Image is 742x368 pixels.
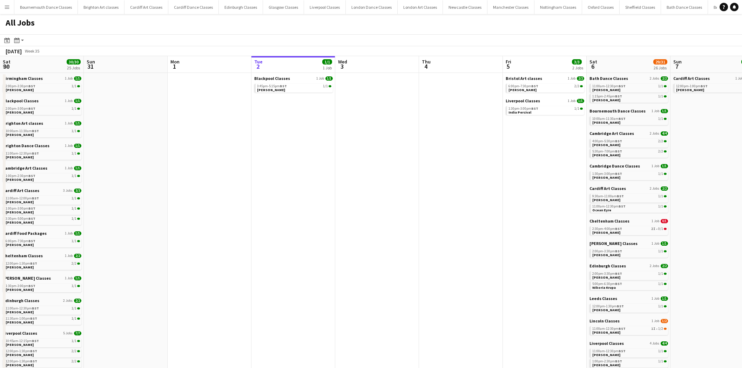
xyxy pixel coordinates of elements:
span: BST [531,106,538,111]
span: 1 Job [65,276,73,280]
div: Cheltenham Classes1 Job0/12:30pm-4:00pmBST2I•0/1[PERSON_NAME] [589,218,668,241]
div: Cardiff Food Packages1 Job1/16:00pm-7:30pmBST1/1[PERSON_NAME] [3,231,81,253]
div: Lincoln Classes1 Job1/211:00am-12:30pmBST1I•1/2[PERSON_NAME] [589,318,668,341]
span: 1/1 [74,144,81,148]
span: BST [32,339,39,343]
span: 1 Job [568,99,575,103]
span: 1 Job [65,254,73,258]
span: 0/1 [661,219,668,223]
span: 1/1 [658,282,663,286]
span: 1/2 [661,319,668,323]
span: Stephanie Bowker [592,253,620,257]
span: BST [619,84,626,88]
div: Bristol Art classes1 Job2/26:00pm-7:30pmBST2/2[PERSON_NAME] [506,76,584,98]
span: India Percival [508,110,531,115]
span: BST [701,84,708,88]
span: BST [615,149,622,154]
span: 5:00pm-6:30pm [592,282,622,286]
span: 4/4 [661,131,668,136]
a: 11:00am-12:30pmBST1/1[PERSON_NAME] [592,84,667,92]
a: 10:45am-12:15pmBST1/1[PERSON_NAME] [6,339,80,347]
span: Darren Loudon [6,110,34,115]
span: 12:00pm-1:30pm [6,262,37,265]
a: Cardiff Art Classes3 Jobs3/3 [3,188,81,193]
span: Ada Emerson [6,177,34,182]
span: Brighton Art classes [3,121,43,126]
span: 6:00pm-7:30pm [6,239,35,243]
span: Edinburgh Classes [589,263,626,268]
span: Simon Ray [592,143,620,147]
span: 11:30am-1:00pm [6,317,37,320]
span: 3 Jobs [63,189,73,193]
span: BST [615,139,622,143]
a: 2:00pm-3:30pmBST1/1[PERSON_NAME] [6,84,80,92]
span: David Arnold [6,243,34,247]
span: Cambridge Art Classes [589,131,634,136]
span: Michelle Reeves [592,275,620,280]
span: 1/1 [74,121,81,125]
span: Cardiff Art Classes [673,76,710,81]
div: Cambridge Art Classes1 Job1/11:00pm-2:30pmBST1/1[PERSON_NAME] [3,165,81,188]
div: Brighton Art classes1 Job1/110:00am-11:30amBST1/1[PERSON_NAME] [3,121,81,143]
span: 7/7 [74,331,81,335]
span: Dawn Harper [6,310,34,314]
a: Cambridge Art Classes1 Job1/1 [3,165,81,171]
span: BST [619,116,626,121]
span: Cambridge Dance Classes [589,163,640,169]
span: Lydia Taylor [592,308,620,312]
span: 10:00am-11:30am [6,129,39,133]
a: 3:30pm-5:00pmBST1/1[PERSON_NAME] [6,216,80,224]
span: Edinburgh Classes [3,298,39,303]
span: 1I [651,327,655,330]
span: Rob Tanner [592,88,620,92]
a: [PERSON_NAME] Classes1 Job1/1 [3,275,81,281]
span: 1 Job [568,76,575,81]
span: BST [28,106,35,111]
span: 1/1 [661,109,668,113]
span: Lincoln Classes [589,318,620,323]
a: Blackpool Classes1 Job1/1 [3,98,81,103]
span: 1/1 [577,99,584,103]
span: 2/2 [574,84,579,88]
span: 1/1 [658,272,663,275]
span: 0/1 [658,227,663,231]
span: Marcus Brooker [676,88,704,92]
a: 2:00pm-3:30pmBST1/1[PERSON_NAME] [592,249,667,257]
span: Brighton Dance Classes [3,143,49,148]
a: Cardiff Food Packages1 Job1/1 [3,231,81,236]
span: 3:30pm-5:00pm [6,217,35,220]
span: 1/1 [74,276,81,280]
a: Edinburgh Classes2 Jobs2/2 [589,263,668,268]
span: Cardiff Art Classes [589,186,626,191]
button: Newcastle Classes [443,0,487,14]
a: Edinburgh Classes2 Jobs2/2 [3,298,81,303]
a: Bath Dance Classes2 Jobs2/2 [589,76,668,81]
span: 1/1 [574,107,579,110]
span: BST [619,204,626,209]
a: 1:00pm-3:00pmBST1/1[PERSON_NAME] [6,206,80,214]
button: Nottingham Classes [534,0,582,14]
button: Glasgow Classes [263,0,304,14]
span: 1:00pm-3:00pm [6,207,35,210]
a: 6:00pm-7:30pmBST1/1[PERSON_NAME] [6,239,80,247]
span: Lyndsey Wood [6,88,34,92]
span: 2:30pm-4:00pm [592,227,622,231]
a: 1:00pm-2:30pmBST1/1[PERSON_NAME] [6,173,80,182]
div: Bath Dance Classes2 Jobs2/211:00am-12:30pmBST1/1[PERSON_NAME]1:15pm-2:45pmBST1/1[PERSON_NAME] [589,76,668,108]
span: 2/2 [661,76,668,81]
span: BST [32,151,39,156]
span: Jade Wallace [6,287,34,292]
button: Cardiff Art Classes [124,0,168,14]
span: 11:00am-12:30pm [592,205,626,208]
span: 2/2 [661,264,668,268]
span: BST [615,171,622,176]
span: BST [32,196,39,200]
span: 1 Job [652,109,659,113]
span: Cambridge Art Classes [3,165,47,171]
span: 1/1 [74,76,81,81]
a: 1:30pm-3:00pmBST1/1[PERSON_NAME] [592,171,667,179]
a: 1:30pm-3:00pmBST1/1India Percival [508,106,583,114]
span: 1 Job [652,241,659,246]
button: London Art Classes [398,0,443,14]
span: 10:00am-11:30am [592,117,626,121]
